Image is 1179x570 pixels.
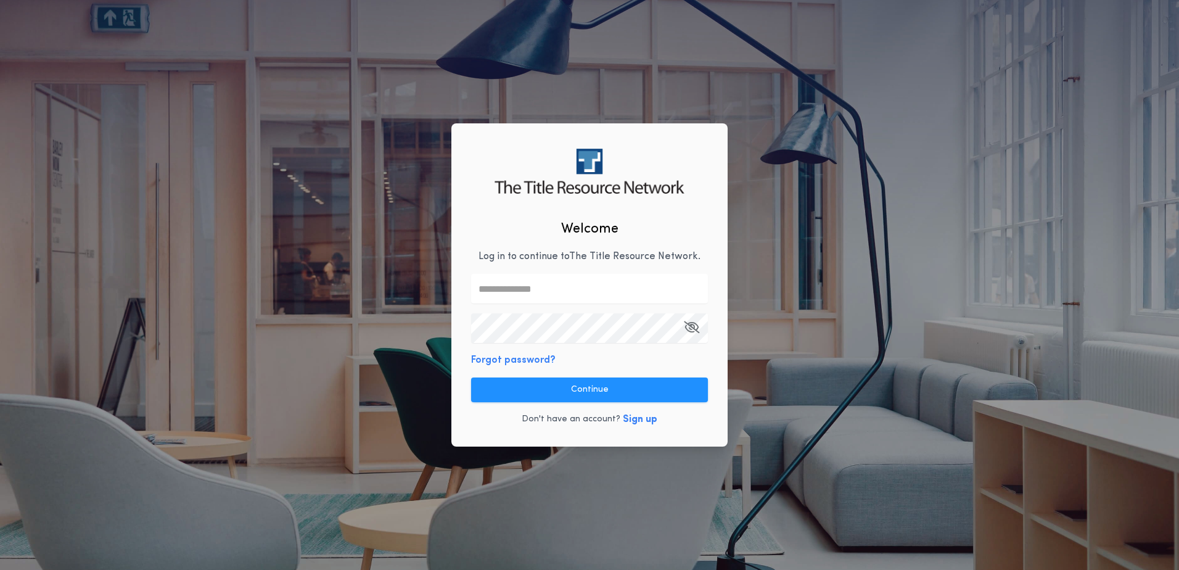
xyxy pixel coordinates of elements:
[684,313,699,343] button: Open Keeper Popup
[471,353,556,368] button: Forgot password?
[561,219,618,239] h2: Welcome
[471,313,708,343] input: Open Keeper Popup
[479,249,700,264] p: Log in to continue to The Title Resource Network .
[522,413,620,426] p: Don't have an account?
[623,412,657,427] button: Sign up
[495,149,684,194] img: logo
[471,378,708,402] button: Continue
